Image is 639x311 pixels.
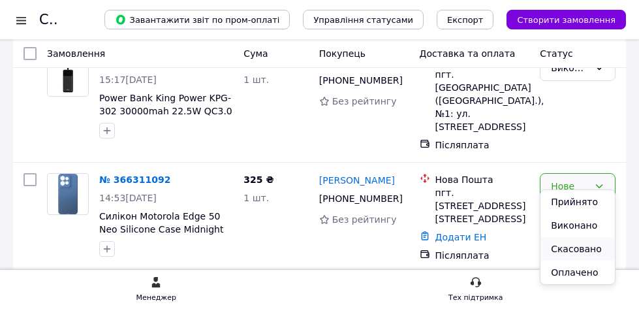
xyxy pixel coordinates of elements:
a: № 366311092 [99,174,170,185]
span: 325 ₴ [243,174,273,185]
li: Виконано [540,214,615,237]
a: Фото товару [47,55,89,97]
span: Без рейтингу [332,214,397,225]
span: 14:53[DATE] [99,193,157,203]
a: Додати ЕН [435,232,487,242]
div: Післяплата [435,249,530,262]
span: 1 шт. [243,193,269,203]
div: [PHONE_NUMBER] [317,189,399,208]
a: Створити замовлення [493,14,626,24]
a: Силікон Motorola Edge 50 Neo Silicone Case Midnight blue [99,211,223,248]
div: Виконано [551,61,589,75]
span: 15:17[DATE] [99,74,157,85]
span: Завантажити звіт по пром-оплаті [115,14,279,25]
img: Фото товару [58,174,77,214]
span: Покупець [319,48,366,59]
a: Power Bank King Power KPG-302 30000mah 22.5W QC3.0 LED black EU [99,93,232,129]
div: пгт. [GEOGRAPHIC_DATA] ([GEOGRAPHIC_DATA].), №1: ул. [STREET_ADDRESS] [435,68,530,133]
span: Cума [243,48,268,59]
a: Фото товару [47,173,89,215]
div: Післяплата [435,139,530,152]
button: Завантажити звіт по пром-оплаті [104,10,290,29]
span: Створити замовлення [517,15,616,25]
div: пгт. [STREET_ADDRESS] [STREET_ADDRESS] [435,186,530,225]
button: Експорт [437,10,494,29]
img: Фото товару [48,56,88,96]
div: [PHONE_NUMBER] [317,71,399,90]
h1: Список замовлень [39,12,172,27]
span: Доставка та оплата [420,48,516,59]
div: Тех підтримка [448,291,503,304]
span: Замовлення [47,48,105,59]
div: Нове [551,179,589,193]
button: Управління статусами [303,10,424,29]
span: 1 шт. [243,74,269,85]
li: Прийнято [540,190,615,214]
button: Створити замовлення [507,10,626,29]
div: Нова Пошта [435,173,530,186]
li: Оплачено [540,261,615,284]
span: Управління статусами [313,15,413,25]
span: Статус [540,48,573,59]
a: [PERSON_NAME] [319,174,395,187]
span: Без рейтингу [332,96,397,106]
span: Експорт [447,15,484,25]
div: Менеджер [136,291,176,304]
li: Скасовано [540,237,615,261]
